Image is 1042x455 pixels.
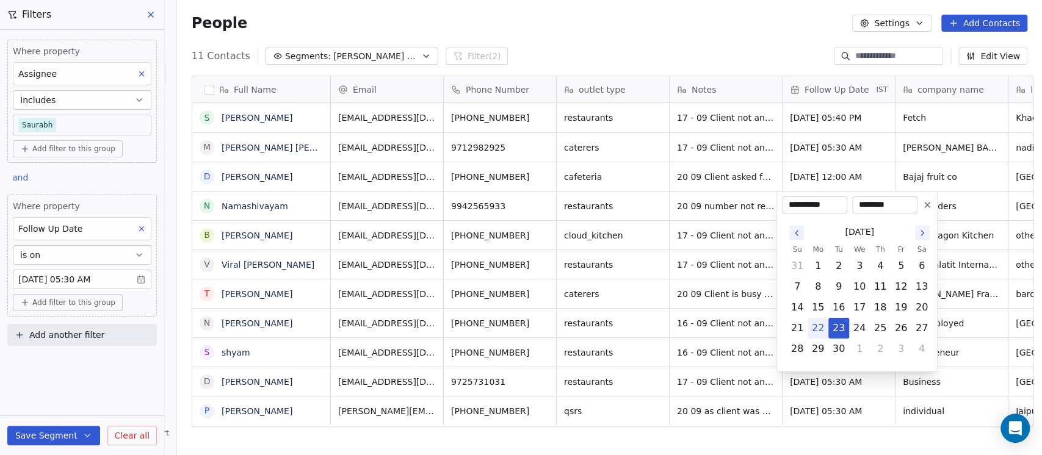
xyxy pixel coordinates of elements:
button: Today, Monday, September 22nd, 2025 [808,318,828,338]
button: Saturday, October 4th, 2025 [912,339,932,359]
button: Sunday, September 14th, 2025 [787,298,807,317]
button: Saturday, September 6th, 2025 [912,256,932,276]
span: [DATE] [845,226,874,238]
button: Monday, September 8th, 2025 [808,277,828,296]
button: Wednesday, September 24th, 2025 [850,318,869,338]
button: Wednesday, September 3rd, 2025 [850,256,869,276]
button: Sunday, September 7th, 2025 [787,277,807,296]
button: Tuesday, September 30th, 2025 [829,339,848,359]
button: Saturday, September 20th, 2025 [912,298,932,317]
button: Monday, September 15th, 2025 [808,298,828,317]
button: Tuesday, September 16th, 2025 [829,298,848,317]
button: Tuesday, September 9th, 2025 [829,277,848,296]
button: Friday, September 26th, 2025 [891,318,911,338]
button: Wednesday, September 10th, 2025 [850,277,869,296]
button: Go to the Next Month [915,226,930,240]
button: Friday, October 3rd, 2025 [891,339,911,359]
th: Sunday [787,243,808,256]
button: Friday, September 12th, 2025 [891,277,911,296]
button: Thursday, October 2nd, 2025 [870,339,890,359]
button: Saturday, September 13th, 2025 [912,277,932,296]
th: Saturday [911,243,932,256]
th: Tuesday [828,243,849,256]
button: Thursday, September 25th, 2025 [870,318,890,338]
button: Monday, September 29th, 2025 [808,339,828,359]
button: Sunday, September 21st, 2025 [787,318,807,338]
table: September 2025 [787,243,932,359]
th: Monday [808,243,828,256]
button: Saturday, September 27th, 2025 [912,318,932,338]
th: Wednesday [849,243,870,256]
button: Go to the Previous Month [789,226,804,240]
button: Friday, September 5th, 2025 [891,256,911,276]
button: Thursday, September 18th, 2025 [870,298,890,317]
button: Monday, September 1st, 2025 [808,256,828,276]
th: Thursday [870,243,891,256]
button: Tuesday, September 23rd, 2025, selected [829,318,848,338]
button: Thursday, September 11th, 2025 [870,277,890,296]
button: Wednesday, September 17th, 2025 [850,298,869,317]
button: Friday, September 19th, 2025 [891,298,911,317]
button: Tuesday, September 2nd, 2025 [829,256,848,276]
button: Thursday, September 4th, 2025 [870,256,890,276]
button: Wednesday, October 1st, 2025 [850,339,869,359]
th: Friday [891,243,911,256]
button: Sunday, September 28th, 2025 [787,339,807,359]
button: Sunday, August 31st, 2025 [787,256,807,276]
